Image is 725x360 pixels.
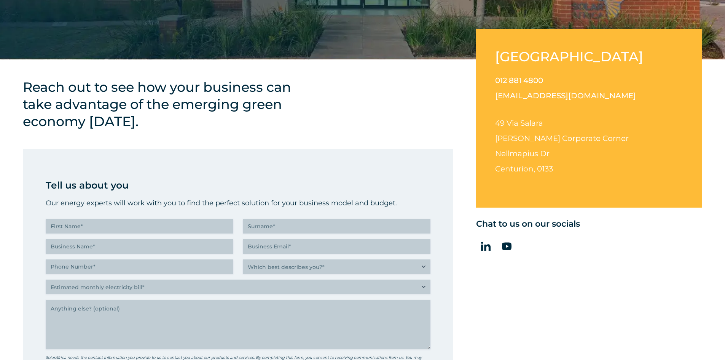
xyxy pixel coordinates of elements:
p: Tell us about you [46,178,430,193]
h2: [GEOGRAPHIC_DATA] [495,48,649,65]
input: Phone Number* [46,259,233,274]
span: 49 Via Salara [495,118,543,128]
h4: Reach out to see how your business can take advantage of the emerging green economy [DATE]. [23,78,308,130]
input: Business Email* [243,239,430,254]
input: First Name* [46,219,233,234]
span: Centurion, 0133 [495,164,553,173]
a: 012 881 4800 [495,76,543,85]
span: Nellmapius Dr [495,149,550,158]
h5: Chat to us on our socials [476,219,702,229]
input: Business Name* [46,239,233,254]
a: [EMAIL_ADDRESS][DOMAIN_NAME] [495,91,636,100]
p: Our energy experts will work with you to find the perfect solution for your business model and bu... [46,197,430,209]
input: Surname* [243,219,430,234]
span: [PERSON_NAME] Corporate Corner [495,134,629,143]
